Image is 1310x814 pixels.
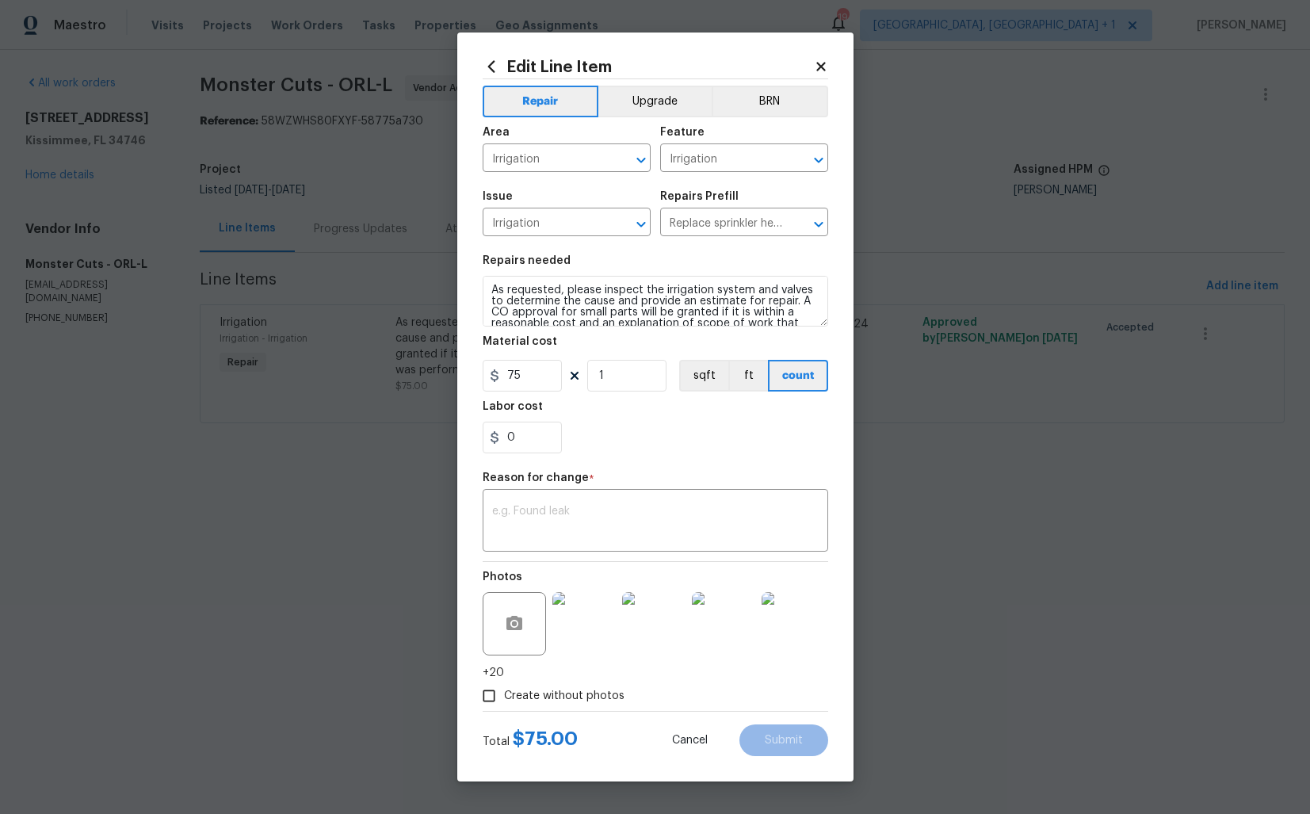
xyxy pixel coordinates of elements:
h5: Repairs Prefill [660,191,739,202]
button: BRN [712,86,828,117]
span: +20 [483,665,504,681]
button: Cancel [647,724,733,756]
h5: Labor cost [483,401,543,412]
button: Open [808,213,830,235]
button: Open [630,149,652,171]
button: sqft [679,360,728,392]
h5: Issue [483,191,513,202]
h5: Reason for change [483,472,589,483]
span: Cancel [672,735,708,747]
span: $ 75.00 [513,729,578,748]
h5: Repairs needed [483,255,571,266]
h5: Feature [660,127,705,138]
div: Total [483,731,578,750]
button: ft [728,360,768,392]
button: Open [808,149,830,171]
h2: Edit Line Item [483,58,814,75]
span: Submit [765,735,803,747]
button: Open [630,213,652,235]
button: Repair [483,86,599,117]
h5: Area [483,127,510,138]
textarea: As requested, please inspect the irrigation system and valves to determine the cause and provide ... [483,276,828,327]
button: Submit [739,724,828,756]
button: count [768,360,828,392]
span: Create without photos [504,688,624,705]
h5: Photos [483,571,522,583]
h5: Material cost [483,336,557,347]
button: Upgrade [598,86,712,117]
